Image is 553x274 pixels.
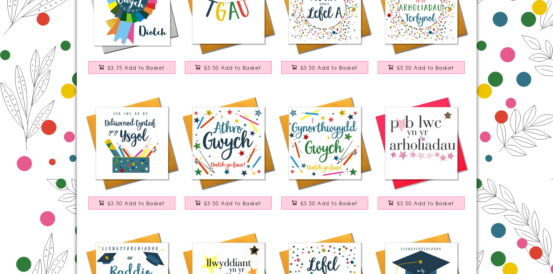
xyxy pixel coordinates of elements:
[180,95,277,191] img: Welsh Thank You Teacher Card, Athro, School (Male), Pompom Embellished
[84,95,180,191] img: Welsh 1st Day Scool Good Luck Card, Pencil case, Pompom Embellished
[373,95,470,191] img: Welsh Exam Good Luck Card, Pink Stars, padded star embellished
[88,61,175,74] button: £3.75 Add to Basket
[378,61,465,74] button: £3.50 Add to Basket
[301,200,358,207] span: £3.50 Add to Basket
[277,95,373,217] a: Welsh Thank You Teaching Assistant Card, School, Pompom Embellished £3.50 Add to Basket
[204,200,261,207] span: £3.50 Add to Basket
[373,95,470,217] a: Welsh Exam Good Luck Card, Pink Stars, padded star embellished £3.50 Add to Basket
[185,61,272,74] button: £3.50 Add to Basket
[397,64,454,71] span: £3.50 Add to Basket
[277,95,373,191] img: Welsh Thank You Teaching Assistant Card, School, Pompom Embellished
[108,64,165,71] span: £3.75 Add to Basket
[108,200,165,207] span: £3.50 Add to Basket
[204,64,261,71] span: £3.50 Add to Basket
[397,200,454,207] span: £3.50 Add to Basket
[180,95,277,217] a: Welsh Thank You Teacher Card, Athro, School (Male), Pompom Embellished £3.50 Add to Basket
[281,197,368,210] button: £3.50 Add to Basket
[88,197,175,210] button: £3.50 Add to Basket
[301,64,358,71] span: £3.50 Add to Basket
[84,95,180,217] a: Welsh 1st Day Scool Good Luck Card, Pencil case, Pompom Embellished £3.50 Add to Basket
[281,61,368,74] button: £3.50 Add to Basket
[185,197,272,210] button: £3.50 Add to Basket
[378,197,465,210] button: £3.50 Add to Basket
